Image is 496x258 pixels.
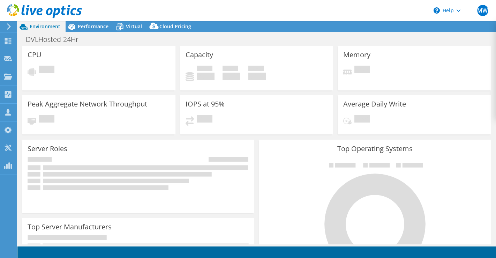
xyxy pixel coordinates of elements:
[477,5,488,16] span: MW
[186,51,213,59] h3: Capacity
[343,51,370,59] h3: Memory
[126,23,142,30] span: Virtual
[197,66,212,73] span: Used
[248,66,264,73] span: Total
[354,66,370,75] span: Pending
[28,100,147,108] h3: Peak Aggregate Network Throughput
[23,36,89,43] h1: DVLHosted-24Hr
[28,51,42,59] h3: CPU
[186,100,225,108] h3: IOPS at 95%
[343,100,406,108] h3: Average Daily Write
[39,66,54,75] span: Pending
[197,115,212,124] span: Pending
[28,145,67,153] h3: Server Roles
[28,223,112,231] h3: Top Server Manufacturers
[354,115,370,124] span: Pending
[30,23,60,30] span: Environment
[39,115,54,124] span: Pending
[78,23,108,30] span: Performance
[223,66,238,73] span: Free
[248,73,266,80] h4: 0 GiB
[434,7,440,14] svg: \n
[197,73,215,80] h4: 0 GiB
[159,23,191,30] span: Cloud Pricing
[264,145,486,153] h3: Top Operating Systems
[223,73,240,80] h4: 0 GiB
